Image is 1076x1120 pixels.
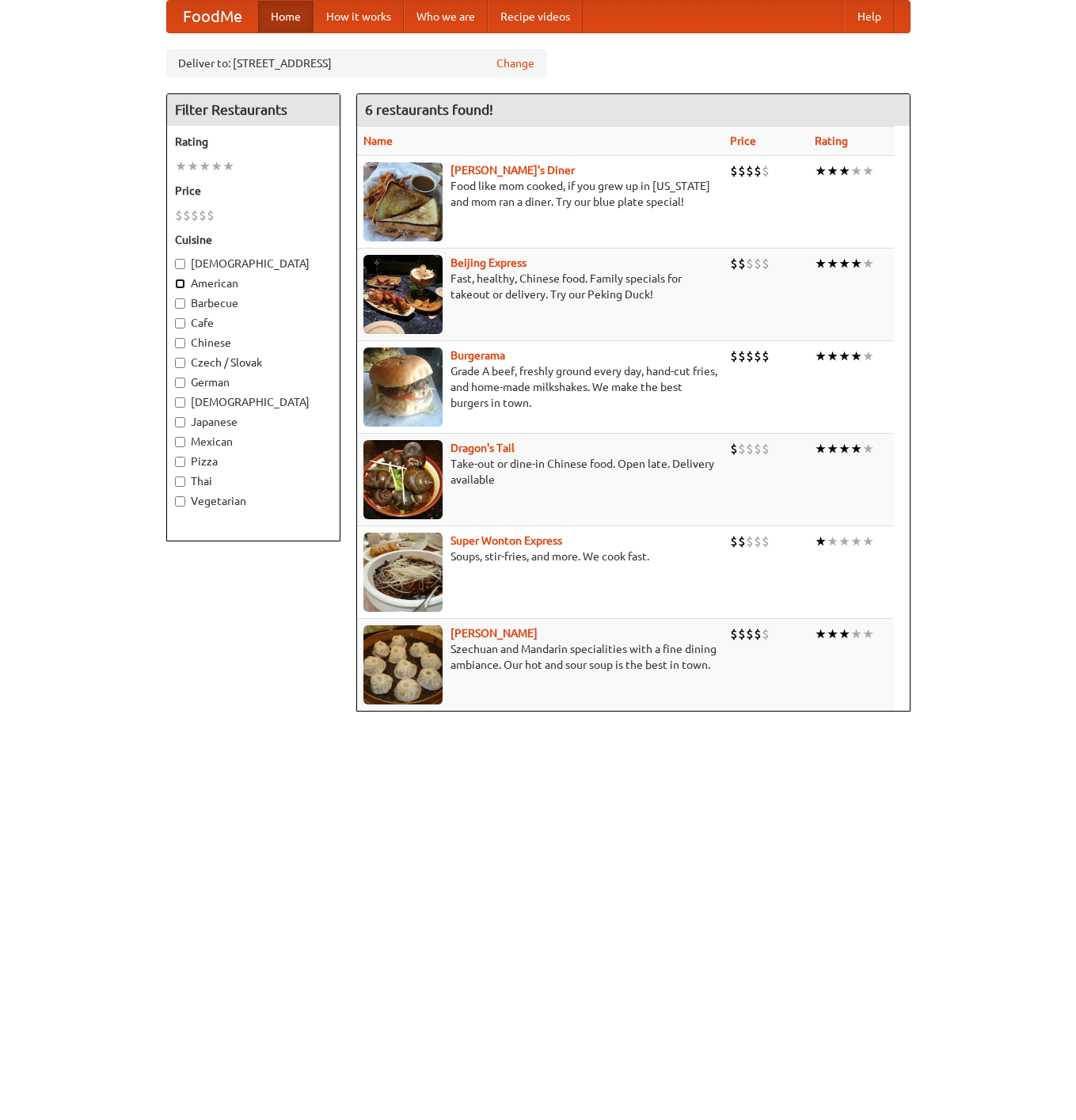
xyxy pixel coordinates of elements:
[191,207,199,224] li: $
[730,440,738,457] li: $
[754,255,762,272] li: $
[496,55,534,71] a: Change
[363,549,717,564] p: Soups, stir-fries, and more. We cook fast.
[222,158,234,175] li: ★
[451,534,562,547] a: Super Wonton Express
[175,378,185,388] input: German
[167,1,258,32] a: FoodMe
[838,255,850,272] li: ★
[175,493,332,509] label: Vegetarian
[175,476,185,487] input: Thai
[762,255,770,272] li: $
[175,397,185,408] input: [DEMOGRAPHIC_DATA]
[754,440,762,457] li: $
[754,533,762,550] li: $
[363,347,443,427] img: burgerama.jpg
[167,94,340,126] h4: Filter Restaurants
[451,256,527,269] a: Beijing Express
[862,533,874,550] li: ★
[730,533,738,550] li: $
[827,347,838,365] li: ★
[451,349,505,362] a: Burgerama
[175,437,185,447] input: Mexican
[404,1,488,32] a: Who we are
[738,162,746,180] li: $
[175,457,185,467] input: Pizza
[488,1,583,32] a: Recipe videos
[175,473,332,489] label: Thai
[838,162,850,180] li: ★
[199,158,211,175] li: ★
[363,271,717,302] p: Fast, healthy, Chinese food. Family specials for takeout or delivery. Try our Peking Duck!
[175,434,332,450] label: Mexican
[827,440,838,457] li: ★
[762,625,770,643] li: $
[746,347,754,365] li: $
[175,358,185,368] input: Czech / Slovak
[850,440,862,457] li: ★
[451,164,575,177] a: [PERSON_NAME]'s Diner
[754,347,762,365] li: $
[815,625,827,643] li: ★
[838,347,850,365] li: ★
[838,533,850,550] li: ★
[175,496,185,507] input: Vegetarian
[754,625,762,643] li: $
[738,255,746,272] li: $
[363,363,717,411] p: Grade A beef, freshly ground every day, hand-cut fries, and home-made milkshakes. We make the bes...
[365,102,493,117] ng-pluralize: 6 restaurants found!
[175,374,332,390] label: German
[363,456,717,488] p: Take-out or dine-in Chinese food. Open late. Delivery available
[730,625,738,643] li: $
[850,533,862,550] li: ★
[815,440,827,457] li: ★
[363,162,443,241] img: sallys.jpg
[175,256,332,271] label: [DEMOGRAPHIC_DATA]
[746,440,754,457] li: $
[862,347,874,365] li: ★
[730,347,738,365] li: $
[845,1,894,32] a: Help
[363,641,717,673] p: Szechuan and Mandarin specialities with a fine dining ambiance. Our hot and sour soup is the best...
[363,533,443,612] img: superwonton.jpg
[175,315,332,331] label: Cafe
[827,162,838,180] li: ★
[738,625,746,643] li: $
[451,442,515,454] a: Dragon's Tail
[175,183,332,199] h5: Price
[166,49,546,78] div: Deliver to: [STREET_ADDRESS]
[451,627,538,640] a: [PERSON_NAME]
[746,533,754,550] li: $
[363,135,393,147] a: Name
[738,347,746,365] li: $
[175,158,187,175] li: ★
[762,533,770,550] li: $
[175,318,185,328] input: Cafe
[175,355,332,370] label: Czech / Slovak
[862,162,874,180] li: ★
[738,440,746,457] li: $
[183,207,191,224] li: $
[827,625,838,643] li: ★
[207,207,215,224] li: $
[862,255,874,272] li: ★
[258,1,314,32] a: Home
[175,207,183,224] li: $
[746,625,754,643] li: $
[862,440,874,457] li: ★
[762,440,770,457] li: $
[827,255,838,272] li: ★
[175,232,332,248] h5: Cuisine
[815,255,827,272] li: ★
[187,158,199,175] li: ★
[850,347,862,365] li: ★
[738,533,746,550] li: $
[363,178,717,210] p: Food like mom cooked, if you grew up in [US_STATE] and mom ran a diner. Try our blue plate special!
[815,533,827,550] li: ★
[175,275,332,291] label: American
[730,255,738,272] li: $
